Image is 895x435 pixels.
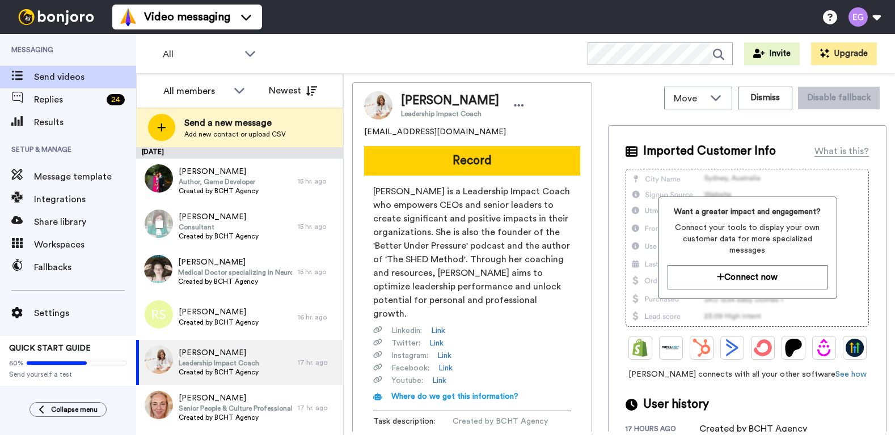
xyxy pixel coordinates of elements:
span: [PERSON_NAME] [401,92,499,109]
span: [PERSON_NAME] [179,306,259,318]
span: Workspaces [34,238,136,251]
span: Consultant [179,223,259,232]
button: Upgrade [811,42,877,65]
span: Send videos [34,70,136,84]
a: Link [438,362,453,374]
img: 9df70af0-a0d4-4432-9069-32eef884d7bc.jpg [145,346,173,374]
span: All [163,48,239,61]
span: 60% [9,359,24,368]
span: Connect your tools to display your own customer data for more specialized messages [668,222,828,256]
span: Created by BCHT Agency [179,368,259,377]
img: GoHighLevel [846,339,864,357]
div: 17 hr. ago [298,403,337,412]
span: Move [674,92,704,105]
span: Senior People & Culture Professional [179,404,292,413]
span: [PERSON_NAME] [179,211,259,223]
div: All members [163,84,228,98]
div: 15 hr. ago [298,267,337,276]
img: Patreon [784,339,803,357]
span: QUICK START GUIDE [9,344,91,352]
span: Share library [34,215,136,229]
span: Imported Customer Info [643,143,776,160]
span: User history [643,396,709,413]
img: Hubspot [693,339,711,357]
span: Replies [34,93,102,106]
a: See how [835,370,867,378]
span: Medical Doctor specializing in Neuro-Oncology [178,268,292,277]
span: Settings [34,306,136,320]
button: Invite [744,42,800,65]
span: Created by BCHT Agency [178,277,292,286]
span: [PERSON_NAME] [179,347,259,359]
img: ActiveCampaign [723,339,741,357]
img: Shopify [631,339,649,357]
span: Created by BCHT Agency [179,186,259,195]
div: 15 hr. ago [298,177,337,186]
span: Where do we get this information? [391,393,518,400]
span: Author, Game Developer [179,177,259,186]
img: rs.png [145,300,173,329]
button: Record [364,146,580,176]
span: Linkedin : [391,325,422,336]
span: Fallbacks [34,261,136,274]
span: Video messaging [144,9,230,25]
span: [PERSON_NAME] [179,393,292,404]
span: [PERSON_NAME] connects with all your other software [626,369,869,380]
div: 17 hr. ago [298,358,337,367]
span: Youtube : [391,375,423,386]
img: 48761259-21dd-430e-87ac-9b93ed62939c.jpg [145,164,173,193]
div: 24 [107,94,125,105]
img: Image of Sara Milne [364,91,392,120]
button: Disable fallback [798,87,880,109]
span: [PERSON_NAME] [178,257,292,268]
span: Instagram : [391,350,428,361]
div: What is this? [814,144,869,158]
span: Created by BCHT Agency [179,413,292,422]
span: Send yourself a test [9,370,127,379]
div: 15 hr. ago [298,222,337,231]
div: [DATE] [136,147,343,159]
span: Send a new message [184,116,286,130]
img: ConvertKit [754,339,772,357]
span: Integrations [34,193,136,206]
span: Created by BCHT Agency [179,318,259,327]
img: Ontraport [662,339,680,357]
button: Collapse menu [29,402,107,417]
img: bj-logo-header-white.svg [14,9,99,25]
span: Task description : [373,416,453,427]
img: vm-color.svg [119,8,137,26]
button: Dismiss [738,87,792,109]
img: 6b6f19db-28fb-49c3-953e-286a206e9edd.jpg [145,391,173,419]
img: Drip [815,339,833,357]
a: Link [431,325,445,336]
span: Message template [34,170,136,184]
span: Collapse menu [51,405,98,414]
button: Connect now [668,265,828,289]
a: Link [432,375,446,386]
img: c9e5b6d4-b70b-48d5-902c-41ed38848105.jpg [144,255,172,283]
span: [PERSON_NAME] is a Leadership Impact Coach who empowers CEOs and senior leaders to create signifi... [373,185,571,321]
a: Link [437,350,451,361]
div: 16 hr. ago [298,313,337,322]
span: Created by BCHT Agency [179,232,259,241]
span: Want a greater impact and engagement? [668,206,828,217]
a: Link [429,338,444,349]
button: Newest [260,79,326,102]
span: Results [34,116,136,129]
span: Twitter : [391,338,420,349]
span: Leadership Impact Coach [401,109,499,118]
span: [EMAIL_ADDRESS][DOMAIN_NAME] [364,126,506,138]
span: Add new contact or upload CSV [184,130,286,139]
span: Leadership Impact Coach [179,359,259,368]
span: Created by BCHT Agency [453,416,560,427]
span: Facebook : [391,362,429,374]
span: [PERSON_NAME] [179,166,259,177]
